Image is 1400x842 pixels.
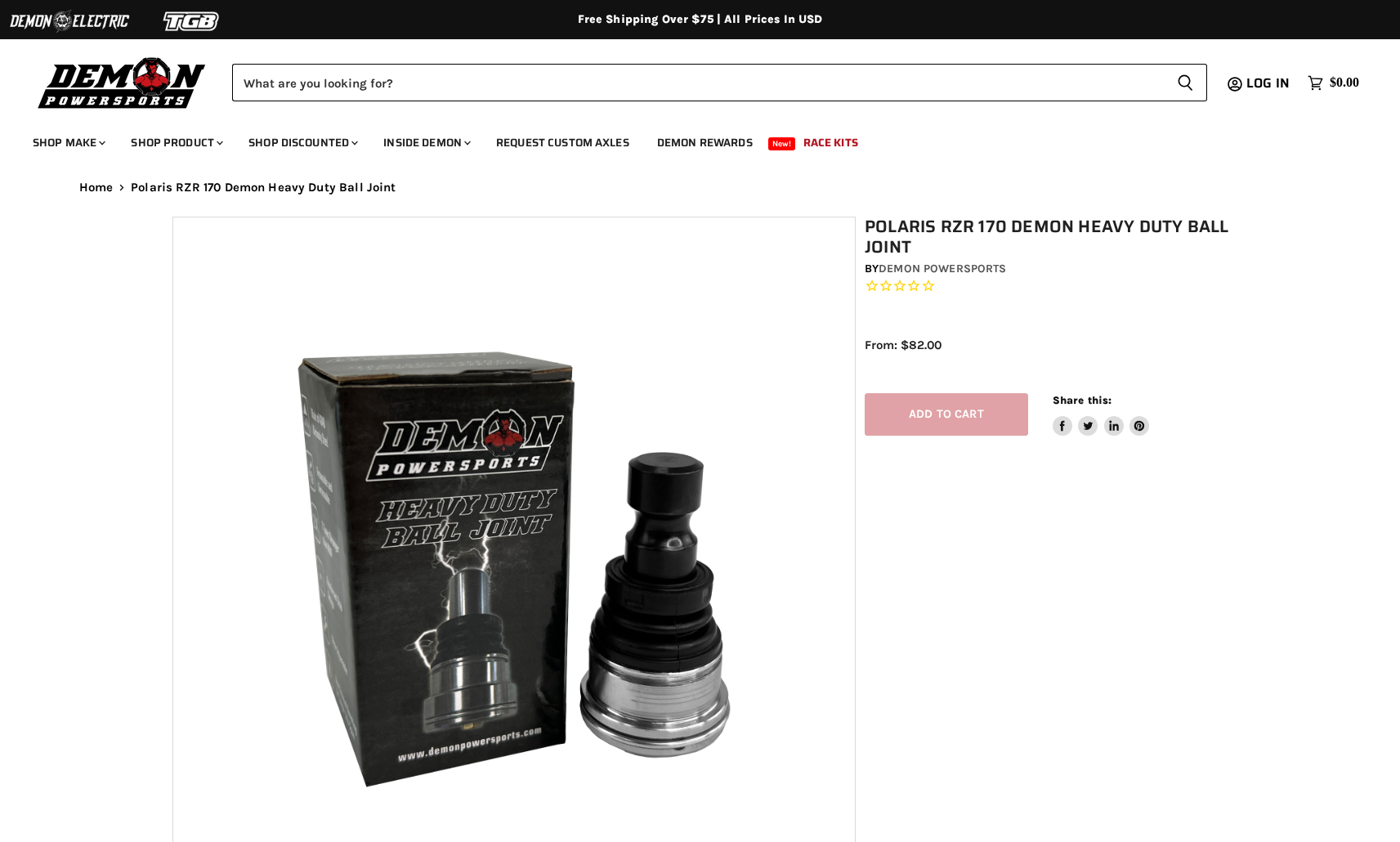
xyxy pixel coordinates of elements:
[865,260,1237,278] div: by
[47,12,1354,27] div: Free Shipping Over $75 | All Prices In USD
[865,278,1237,295] span: Rated 0.0 out of 5 stars 0 reviews
[1053,394,1112,406] span: Share this:
[371,126,481,159] a: Inside Demon
[1164,64,1207,101] button: Search
[131,6,253,37] img: TGB Logo 2
[236,126,368,159] a: Shop Discounted
[47,181,1354,195] nav: Breadcrumbs
[232,64,1207,101] form: Product
[1330,75,1359,91] span: $0.00
[131,181,396,195] span: Polaris RZR 170 Demon Heavy Duty Ball Joint
[865,338,942,352] span: From: $82.00
[1239,76,1299,91] a: Log in
[879,262,1006,275] a: Demon Powersports
[8,6,131,37] img: Demon Electric Logo 2
[119,126,233,159] a: Shop Product
[79,181,114,195] a: Home
[20,119,1355,159] ul: Main menu
[20,126,115,159] a: Shop Make
[1053,393,1150,437] aside: Share this:
[232,64,1164,101] input: Search
[791,126,870,159] a: Race Kits
[1299,71,1367,95] a: $0.00
[865,217,1237,258] h1: Polaris RZR 170 Demon Heavy Duty Ball Joint
[33,53,212,111] img: Demon Powersports
[484,126,642,159] a: Request Custom Axles
[1246,73,1290,93] span: Log in
[768,137,796,150] span: New!
[645,126,765,159] a: Demon Rewards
